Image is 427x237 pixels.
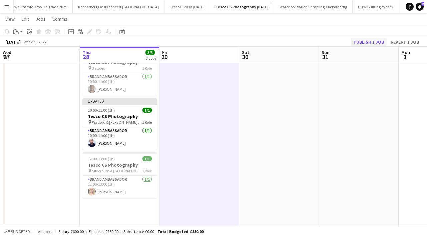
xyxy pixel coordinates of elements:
div: [DATE] [5,39,21,45]
span: 31 [321,53,330,61]
span: 1 Role [142,120,152,125]
span: Watford & [PERSON_NAME] & Southgate Rd Express [92,120,142,125]
button: Kopparberg Oasis concert [GEOGRAPHIC_DATA] [73,0,164,13]
button: Tesco CS Photography [DATE] [210,0,274,13]
a: View [3,15,17,23]
div: 3 Jobs [146,56,156,61]
span: Fri [162,49,167,55]
app-card-role: Brand Ambassador1/110:00-11:00 (1h)[PERSON_NAME] [82,73,157,96]
span: 27 [2,53,11,61]
span: Week 35 [22,39,39,44]
a: Comms [50,15,70,23]
span: View [5,16,15,22]
div: Updated [82,98,157,104]
span: Total Budgeted £880.00 [157,229,203,234]
app-job-card: Updated10:00-11:00 (1h)1/1Tesco CS Photography Watford & [PERSON_NAME] & Southgate Rd Express1 Ro... [82,98,157,150]
span: Edit [21,16,29,22]
span: Mon [401,49,410,55]
span: 3/3 [145,50,155,55]
h3: Tesco CS Photography [82,113,157,119]
span: 28 [81,53,91,61]
span: 3 stores [92,66,105,71]
button: Dusk Bullring events [353,0,398,13]
span: 12:00-13:00 (1h) [88,156,115,161]
span: Silverburn & [GEOGRAPHIC_DATA] [92,168,142,173]
button: Publish 1 job [351,38,387,46]
app-card-role: Brand Ambassador1/112:00-13:00 (1h)[PERSON_NAME] [82,176,157,198]
span: Sun [322,49,330,55]
span: 1 Role [142,168,152,173]
a: Jobs [33,15,48,23]
span: Wed [3,49,11,55]
span: 1/1 [142,156,152,161]
span: Jobs [36,16,46,22]
span: 29 [161,53,167,61]
button: Waterloo Station Sampling X Rekorderlig [274,0,353,13]
span: 2 [421,2,424,6]
app-card-role: Brand Ambassador1/110:00-11:00 (1h)[PERSON_NAME] [82,127,157,150]
span: 1 Role [142,66,152,71]
h3: Tesco CS Photography [82,162,157,168]
button: Budgeted [3,228,31,235]
span: Budgeted [11,229,30,234]
div: Salary £600.00 + Expenses £280.00 + Subsistence £0.00 = [58,229,203,234]
span: 1 [400,53,410,61]
span: Comms [52,16,67,22]
span: All jobs [37,229,53,234]
a: 2 [416,3,424,11]
span: 10:00-11:00 (1h) [88,108,115,113]
span: Sat [242,49,249,55]
a: Edit [19,15,32,23]
span: Thu [82,49,91,55]
div: BST [41,39,48,44]
button: Revert 1 job [388,38,422,46]
app-job-card: 12:00-13:00 (1h)1/1Tesco CS Photography Silverburn & [GEOGRAPHIC_DATA]1 RoleBrand Ambassador1/112... [82,152,157,198]
span: 1/1 [142,108,152,113]
button: Tesco CS Visit [DATE] [164,0,210,13]
app-job-card: 10:00-11:00 (1h)1/1Tesco CS Photography 3 stores1 RoleBrand Ambassador1/110:00-11:00 (1h)[PERSON_... [82,50,157,96]
span: 30 [241,53,249,61]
